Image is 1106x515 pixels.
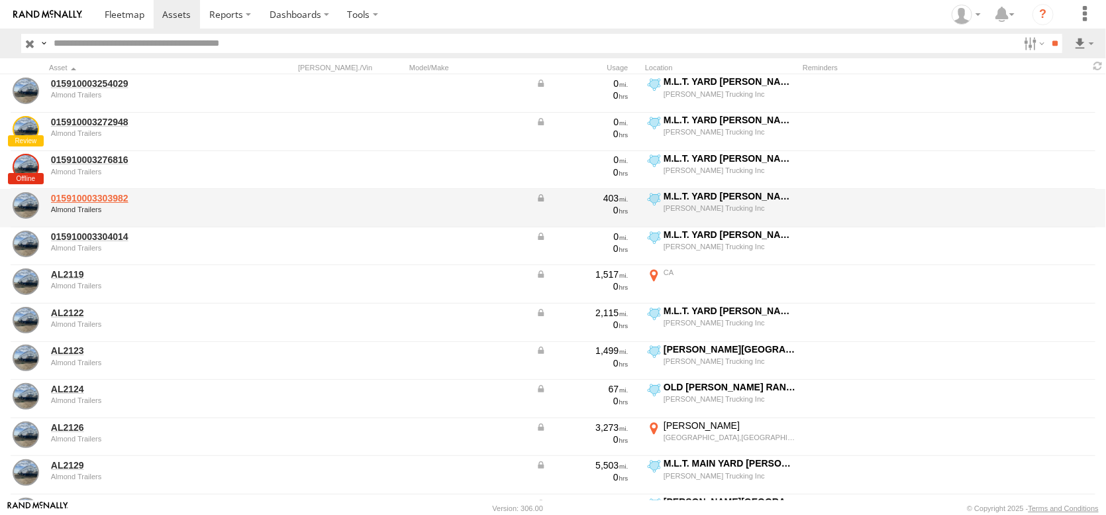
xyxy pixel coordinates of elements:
[493,504,543,512] div: Version: 306.00
[536,243,628,255] div: 0
[1019,34,1047,53] label: Search Filter Options
[536,498,628,510] div: Data from Vehicle CANbus
[51,320,232,328] div: undefined
[534,63,640,72] div: Usage
[1073,34,1095,53] label: Export results as...
[51,435,232,443] div: undefined
[51,268,232,280] a: AL2119
[947,5,985,25] div: Dennis Braga
[51,244,232,252] div: undefined
[645,266,797,302] label: Click to View Current Location
[51,154,232,166] a: 015910003276816
[13,116,39,143] a: View Asset Details
[645,343,797,379] label: Click to View Current Location
[664,305,795,317] div: M.L.T. YARD [PERSON_NAME][GEOGRAPHIC_DATA][PERSON_NAME]
[645,305,797,341] label: Click to View Current Location
[536,433,628,445] div: 0
[664,203,795,213] div: [PERSON_NAME] Trucking Inc
[51,345,232,357] a: AL2123
[51,168,232,176] div: undefined
[1090,60,1106,72] span: Refresh
[664,268,795,277] div: CA
[664,152,795,164] div: M.L.T. YARD [PERSON_NAME][GEOGRAPHIC_DATA][PERSON_NAME]
[13,78,39,104] a: View Asset Details
[803,63,952,72] div: Reminders
[298,63,404,72] div: [PERSON_NAME]./Vin
[51,459,232,471] a: AL2129
[536,89,628,101] div: 0
[536,268,628,280] div: Data from Vehicle CANbus
[536,78,628,89] div: Data from Vehicle CANbus
[536,231,628,243] div: Data from Vehicle CANbus
[51,91,232,99] div: undefined
[645,420,797,455] label: Click to View Current Location
[51,307,232,319] a: AL2122
[13,231,39,257] a: View Asset Details
[664,114,795,126] div: M.L.T. YARD [PERSON_NAME][GEOGRAPHIC_DATA][PERSON_NAME]
[536,192,628,204] div: Data from Vehicle CANbus
[664,229,795,241] div: M.L.T. YARD [PERSON_NAME][GEOGRAPHIC_DATA][PERSON_NAME]
[536,345,628,357] div: Data from Vehicle CANbus
[51,78,232,89] a: 015910003254029
[51,498,232,510] a: AL2135
[645,63,797,72] div: Location
[13,10,82,19] img: rand-logo.svg
[645,152,797,188] label: Click to View Current Location
[13,422,39,448] a: View Asset Details
[664,343,795,355] div: [PERSON_NAME][GEOGRAPHIC_DATA] [PERSON_NAME]
[13,192,39,219] a: View Asset Details
[536,154,628,166] div: 0
[536,422,628,433] div: Data from Vehicle CANbus
[664,394,795,404] div: [PERSON_NAME] Trucking Inc
[536,204,628,216] div: 0
[664,457,795,469] div: M.L.T. MAIN YARD [PERSON_NAME][GEOGRAPHIC_DATA]
[13,345,39,371] a: View Asset Details
[536,166,628,178] div: 0
[49,63,234,72] div: Click to Sort
[7,502,68,515] a: Visit our Website
[664,89,795,99] div: [PERSON_NAME] Trucking Inc
[1032,4,1054,25] i: ?
[645,229,797,264] label: Click to View Current Location
[967,504,1099,512] div: © Copyright 2025 -
[51,473,232,481] div: undefined
[536,471,628,483] div: 0
[13,459,39,486] a: View Asset Details
[51,129,232,137] div: undefined
[664,433,795,442] div: [GEOGRAPHIC_DATA],[GEOGRAPHIC_DATA]
[536,116,628,128] div: Data from Vehicle CANbus
[536,395,628,407] div: 0
[664,76,795,87] div: M.L.T. YARD [PERSON_NAME][GEOGRAPHIC_DATA][PERSON_NAME]
[664,471,795,481] div: [PERSON_NAME] Trucking Inc
[536,357,628,369] div: 0
[409,63,528,72] div: Model/Make
[664,381,795,393] div: OLD [PERSON_NAME] RANCH [PERSON_NAME]
[51,192,232,204] a: 015910003303982
[51,231,232,243] a: 015910003304014
[664,496,795,508] div: [PERSON_NAME][GEOGRAPHIC_DATA] [PERSON_NAME]
[51,116,232,128] a: 015910003272948
[13,307,39,333] a: View Asset Details
[536,307,628,319] div: Data from Vehicle CANbus
[51,282,232,290] div: undefined
[664,420,795,431] div: [PERSON_NAME]
[536,319,628,331] div: 0
[51,422,232,433] a: AL2126
[664,166,795,175] div: [PERSON_NAME] Trucking Inc
[536,459,628,471] div: Data from Vehicle CANbus
[13,268,39,295] a: View Asset Details
[645,381,797,417] label: Click to View Current Location
[13,383,39,410] a: View Asset Details
[664,357,795,366] div: [PERSON_NAME] Trucking Inc
[664,127,795,137] div: [PERSON_NAME] Trucking Inc
[664,318,795,327] div: [PERSON_NAME] Trucking Inc
[38,34,49,53] label: Search Query
[664,190,795,202] div: M.L.T. YARD [PERSON_NAME][GEOGRAPHIC_DATA][PERSON_NAME]
[13,154,39,180] a: View Asset Details
[645,76,797,111] label: Click to View Current Location
[536,128,628,140] div: 0
[536,383,628,395] div: Data from Vehicle CANbus
[645,457,797,493] label: Click to View Current Location
[645,114,797,150] label: Click to View Current Location
[536,280,628,292] div: 0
